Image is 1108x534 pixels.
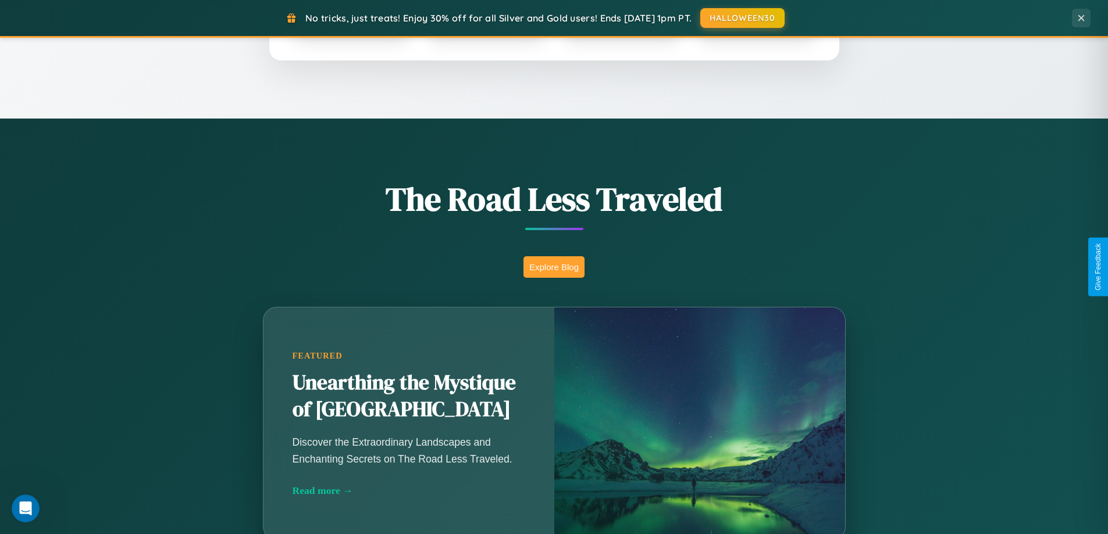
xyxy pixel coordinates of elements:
div: Featured [293,351,525,361]
button: HALLOWEEN30 [700,8,785,28]
iframe: Intercom live chat [12,494,40,522]
span: No tricks, just treats! Enjoy 30% off for all Silver and Gold users! Ends [DATE] 1pm PT. [305,12,692,24]
div: Read more → [293,485,525,497]
p: Discover the Extraordinary Landscapes and Enchanting Secrets on The Road Less Traveled. [293,434,525,467]
div: Give Feedback [1094,243,1102,291]
h1: The Road Less Traveled [205,177,903,221]
button: Explore Blog [523,256,585,278]
h2: Unearthing the Mystique of [GEOGRAPHIC_DATA] [293,370,525,423]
